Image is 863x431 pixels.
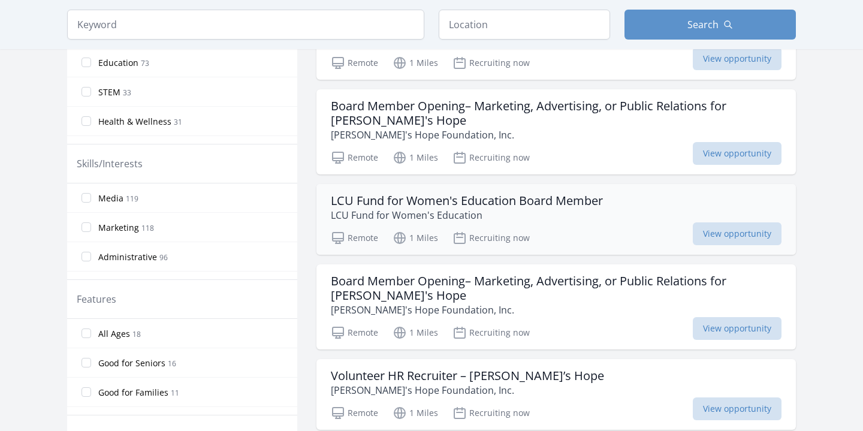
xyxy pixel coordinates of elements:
input: Good for Families 11 [82,387,91,397]
p: Recruiting now [452,150,530,165]
span: 16 [168,358,176,369]
span: Health & Wellness [98,116,171,128]
span: 31 [174,117,182,127]
span: 73 [141,58,149,68]
p: 1 Miles [393,406,438,420]
input: Marketing 118 [82,222,91,232]
span: Marketing [98,222,139,234]
input: Administrative 96 [82,252,91,261]
span: 119 [126,194,138,204]
input: Location [439,10,610,40]
p: Recruiting now [452,231,530,245]
p: [PERSON_NAME]'s Hope Foundation, Inc. [331,128,781,142]
p: Remote [331,150,378,165]
span: View opportunity [693,222,781,245]
p: Remote [331,231,378,245]
a: LCU Fund for Women's Education Board Member LCU Fund for Women's Education Remote 1 Miles Recruit... [316,184,796,255]
h3: Volunteer HR Recruiter – [PERSON_NAME]’s Hope [331,369,604,383]
button: Search [624,10,796,40]
p: LCU Fund for Women's Education [331,208,603,222]
p: Remote [331,325,378,340]
input: STEM 33 [82,87,91,97]
input: Media 119 [82,193,91,203]
span: Administrative [98,251,157,263]
p: Recruiting now [452,56,530,70]
span: Search [687,17,719,32]
a: Board Member Opening– Marketing, Advertising, or Public Relations for [PERSON_NAME]'s Hope [PERSO... [316,264,796,349]
p: [PERSON_NAME]'s Hope Foundation, Inc. [331,303,781,317]
p: 1 Miles [393,150,438,165]
span: 96 [159,252,168,263]
h3: Board Member Opening– Marketing, Advertising, or Public Relations for [PERSON_NAME]'s Hope [331,274,781,303]
p: [PERSON_NAME]'s Hope Foundation, Inc. [331,383,604,397]
span: View opportunity [693,47,781,70]
input: Keyword [67,10,424,40]
span: View opportunity [693,397,781,420]
span: 118 [141,223,154,233]
a: Volunteer HR Recruiter – [PERSON_NAME]’s Hope [PERSON_NAME]'s Hope Foundation, Inc. Remote 1 Mile... [316,359,796,430]
span: 18 [132,329,141,339]
span: View opportunity [693,317,781,340]
input: Good for Seniors 16 [82,358,91,367]
p: 1 Miles [393,231,438,245]
legend: Skills/Interests [77,156,143,171]
legend: Features [77,292,116,306]
p: Recruiting now [452,406,530,420]
h3: Board Member Opening– Marketing, Advertising, or Public Relations for [PERSON_NAME]'s Hope [331,99,781,128]
a: Board Member Opening– Marketing, Advertising, or Public Relations for [PERSON_NAME]'s Hope [PERSO... [316,89,796,174]
span: View opportunity [693,142,781,165]
span: Education [98,57,138,69]
p: 1 Miles [393,56,438,70]
input: All Ages 18 [82,328,91,338]
input: Education 73 [82,58,91,67]
span: Good for Families [98,387,168,399]
p: Remote [331,56,378,70]
p: Remote [331,406,378,420]
span: All Ages [98,328,130,340]
p: 1 Miles [393,325,438,340]
span: Media [98,192,123,204]
p: Recruiting now [452,325,530,340]
span: Good for Seniors [98,357,165,369]
span: 33 [123,88,131,98]
span: STEM [98,86,120,98]
input: Health & Wellness 31 [82,116,91,126]
span: 11 [171,388,179,398]
h3: LCU Fund for Women's Education Board Member [331,194,603,208]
